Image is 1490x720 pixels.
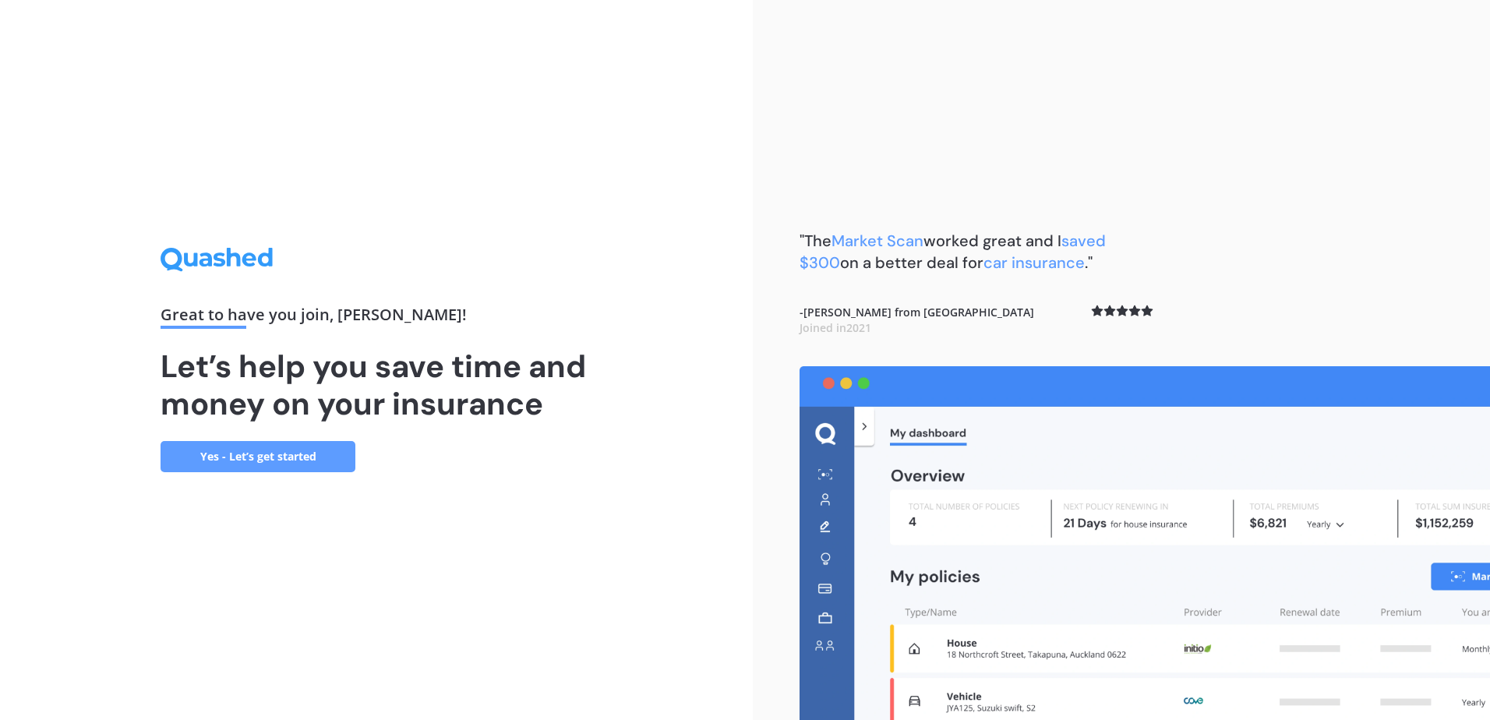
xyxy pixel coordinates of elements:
span: Market Scan [832,231,923,251]
b: - [PERSON_NAME] from [GEOGRAPHIC_DATA] [800,305,1034,335]
img: dashboard.webp [800,366,1490,720]
b: "The worked great and I on a better deal for ." [800,231,1106,273]
span: Joined in 2021 [800,320,871,335]
span: saved $300 [800,231,1106,273]
a: Yes - Let’s get started [161,441,355,472]
span: car insurance [983,252,1085,273]
h1: Let’s help you save time and money on your insurance [161,348,592,422]
div: Great to have you join , [PERSON_NAME] ! [161,307,592,329]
